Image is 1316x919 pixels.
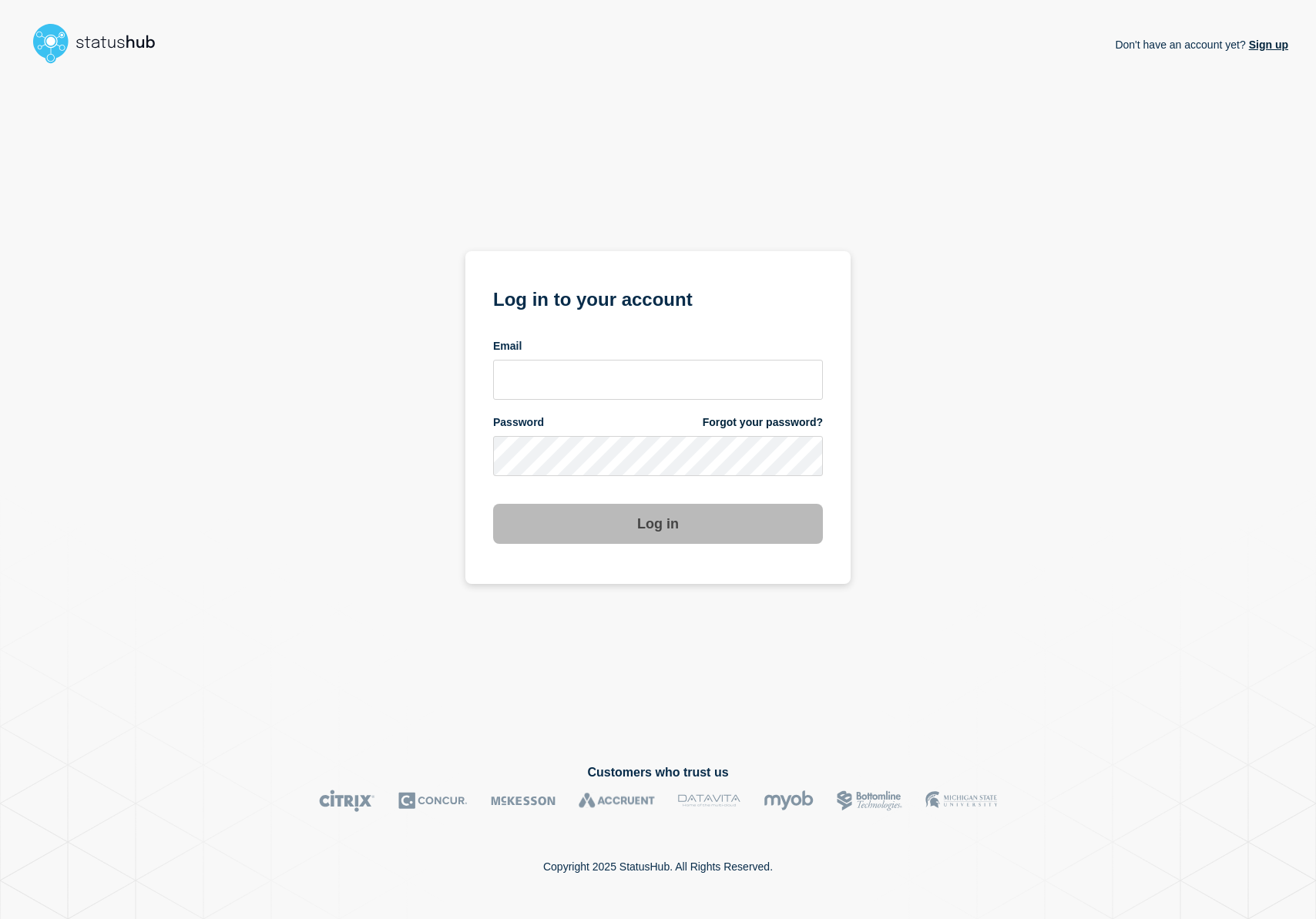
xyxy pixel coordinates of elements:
[925,790,997,812] img: MSU logo
[764,790,814,812] img: myob logo
[493,339,522,354] span: Email
[398,790,468,812] img: Concur logo
[579,790,655,812] img: Accruent logo
[493,504,823,544] button: Log in
[493,436,823,476] input: password input
[1115,26,1288,63] p: Don't have an account yet?
[543,860,773,873] p: Copyright 2025 StatusHub. All Rights Reserved.
[678,790,740,812] img: DataVita logo
[493,360,823,400] input: email input
[319,790,375,812] img: Citrix logo
[1246,39,1288,51] a: Sign up
[703,415,823,430] a: Forgot your password?
[28,18,174,68] img: StatusHub logo
[28,766,1288,780] h2: Customers who trust us
[493,415,544,430] span: Password
[491,790,556,812] img: McKesson logo
[837,790,902,812] img: Bottomline logo
[493,283,823,312] h1: Log in to your account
